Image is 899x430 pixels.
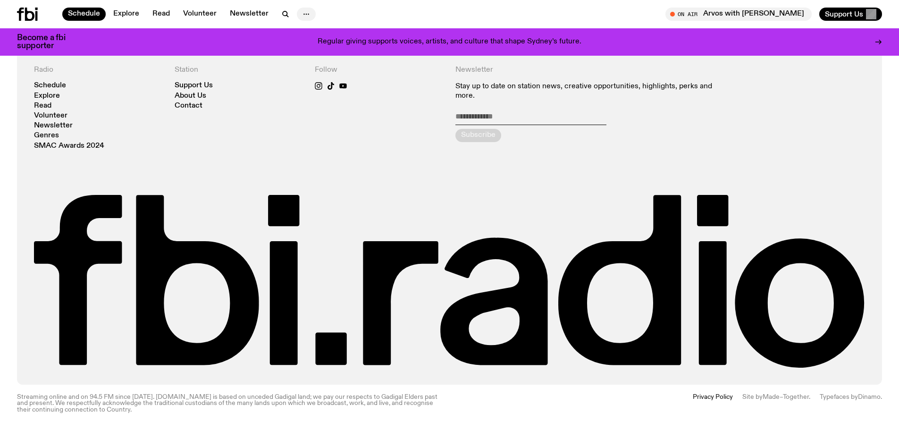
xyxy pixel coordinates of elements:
[820,394,858,400] span: Typefaces by
[34,143,104,150] a: SMAC Awards 2024
[455,129,501,142] button: Subscribe
[819,8,882,21] button: Support Us
[34,66,163,75] h4: Radio
[17,394,444,413] p: Streaming online and on 94.5 FM since [DATE]. [DOMAIN_NAME] is based on unceded Gadigal land; we ...
[809,394,810,400] span: .
[17,34,77,50] h3: Become a fbi supporter
[34,112,67,119] a: Volunteer
[224,8,274,21] a: Newsletter
[693,394,733,413] a: Privacy Policy
[455,82,725,100] p: Stay up to date on station news, creative opportunities, highlights, perks and more.
[455,66,725,75] h4: Newsletter
[742,394,763,400] span: Site by
[147,8,176,21] a: Read
[62,8,106,21] a: Schedule
[108,8,145,21] a: Explore
[665,8,812,21] button: On AirArvos with [PERSON_NAME]
[318,38,581,46] p: Regular giving supports voices, artists, and culture that shape Sydney’s future.
[34,82,66,89] a: Schedule
[315,66,444,75] h4: Follow
[34,132,59,139] a: Genres
[175,66,304,75] h4: Station
[175,102,202,110] a: Contact
[34,102,51,110] a: Read
[34,122,73,129] a: Newsletter
[175,93,206,100] a: About Us
[175,82,213,89] a: Support Us
[177,8,222,21] a: Volunteer
[825,10,863,18] span: Support Us
[858,394,881,400] a: Dinamo
[763,394,809,400] a: Made–Together
[34,93,60,100] a: Explore
[881,394,882,400] span: .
